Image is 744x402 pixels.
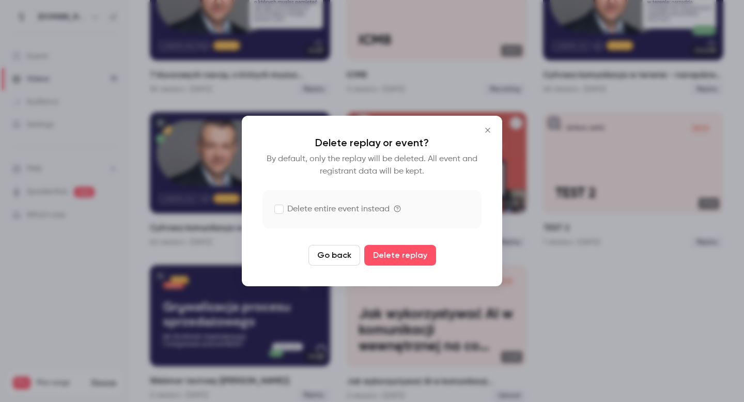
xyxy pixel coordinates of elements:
button: Delete replay [364,245,436,266]
p: Delete replay or event? [262,136,482,149]
label: Delete entire event instead [275,203,390,215]
p: By default, only the replay will be deleted. All event and registrant data will be kept. [262,153,482,178]
button: Go back [308,245,360,266]
button: Close [477,120,498,141]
